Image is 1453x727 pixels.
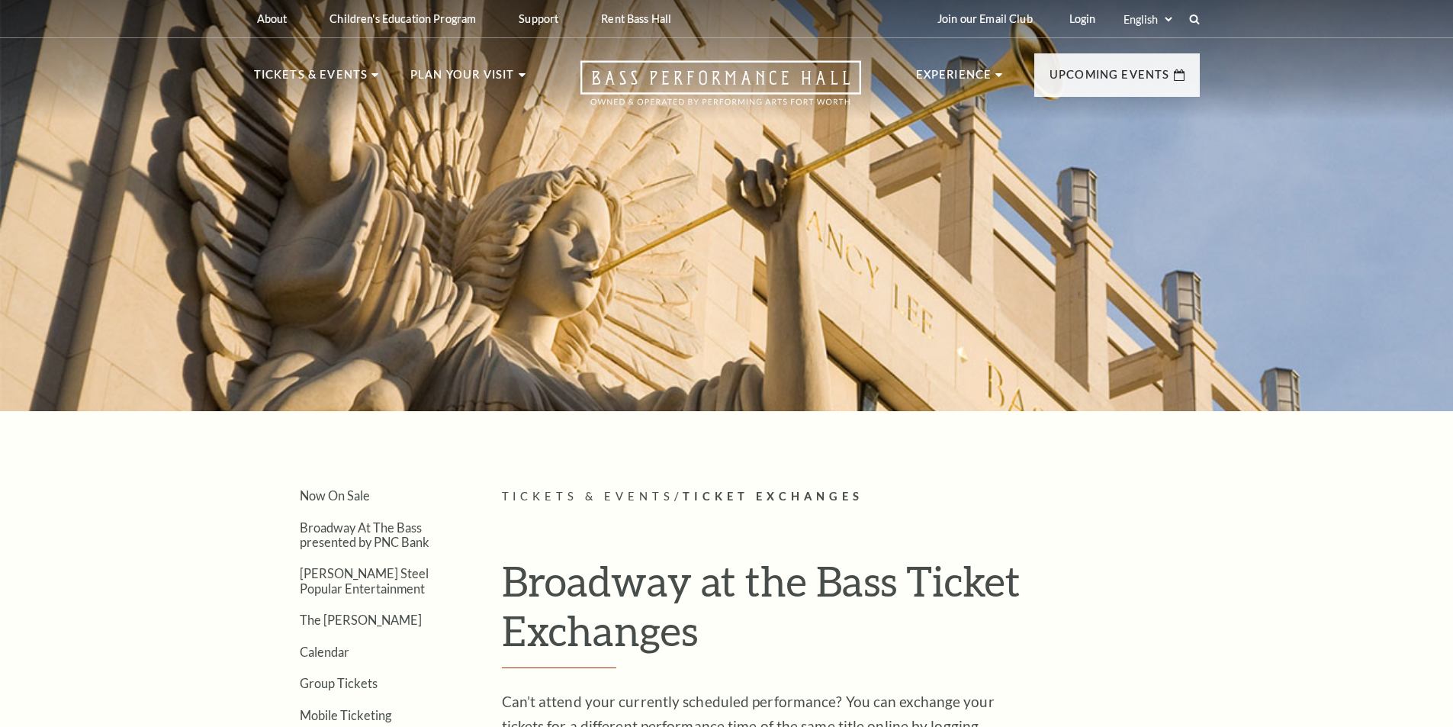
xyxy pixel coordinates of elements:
p: / [502,487,1200,507]
p: About [257,12,288,25]
span: Tickets & Events [502,490,675,503]
span: Ticket Exchanges [683,490,863,503]
a: Broadway At The Bass presented by PNC Bank [300,520,429,549]
a: Group Tickets [300,676,378,690]
a: Now On Sale [300,488,370,503]
p: Plan Your Visit [410,66,515,93]
p: Tickets & Events [254,66,368,93]
p: Rent Bass Hall [601,12,671,25]
select: Select: [1120,12,1175,27]
p: Experience [916,66,992,93]
a: [PERSON_NAME] Steel Popular Entertainment [300,566,429,595]
h1: Broadway at the Bass Ticket Exchanges [502,556,1200,668]
a: Mobile Ticketing [300,708,391,722]
a: Calendar [300,645,349,659]
p: Upcoming Events [1050,66,1170,93]
a: The [PERSON_NAME] [300,613,422,627]
p: Support [519,12,558,25]
p: Children's Education Program [329,12,476,25]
